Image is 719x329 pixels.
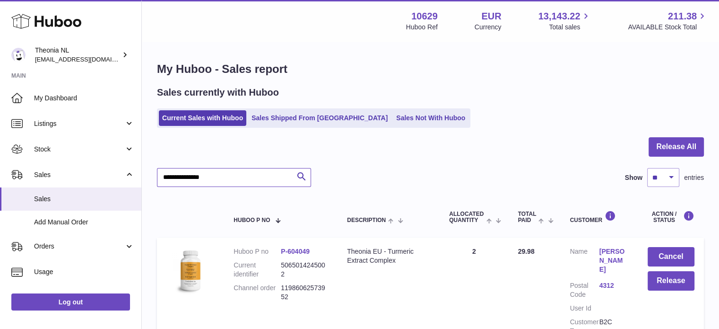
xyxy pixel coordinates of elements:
[411,10,438,23] strong: 10629
[538,10,580,23] span: 13,143.22
[248,110,391,126] a: Sales Shipped From [GEOGRAPHIC_DATA]
[570,304,599,313] dt: User Id
[570,247,599,276] dt: Name
[518,248,534,255] span: 29.98
[166,247,214,294] img: 106291725893031.jpg
[35,46,120,64] div: Theonia NL
[157,86,279,99] h2: Sales currently with Huboo
[34,119,124,128] span: Listings
[11,48,26,62] img: info@wholesomegoods.eu
[538,10,591,32] a: 13,143.22 Total sales
[393,110,468,126] a: Sales Not With Huboo
[648,271,694,291] button: Release
[518,211,536,223] span: Total paid
[347,247,430,265] div: Theonia EU - Turmeric Extract Complex
[234,247,281,256] dt: Huboo P no
[157,62,704,77] h1: My Huboo - Sales report
[481,10,501,23] strong: EUR
[281,261,328,279] dd: 5065014245002
[34,242,124,251] span: Orders
[34,267,134,276] span: Usage
[35,55,139,63] span: [EMAIL_ADDRESS][DOMAIN_NAME]
[628,10,708,32] a: 211.38 AVAILABLE Stock Total
[449,211,484,223] span: ALLOCATED Quantity
[281,248,310,255] a: P-604049
[234,261,281,279] dt: Current identifier
[34,170,124,179] span: Sales
[234,217,270,223] span: Huboo P no
[11,293,130,311] a: Log out
[628,23,708,32] span: AVAILABLE Stock Total
[570,281,599,299] dt: Postal Code
[570,211,629,223] div: Customer
[347,217,386,223] span: Description
[648,247,694,267] button: Cancel
[234,284,281,302] dt: Channel order
[34,195,134,204] span: Sales
[159,110,246,126] a: Current Sales with Huboo
[34,218,134,227] span: Add Manual Order
[599,247,629,274] a: [PERSON_NAME]
[406,23,438,32] div: Huboo Ref
[599,281,629,290] a: 4312
[648,211,694,223] div: Action / Status
[475,23,502,32] div: Currency
[281,284,328,302] dd: 11986062573952
[549,23,591,32] span: Total sales
[34,94,134,103] span: My Dashboard
[684,173,704,182] span: entries
[649,137,704,157] button: Release All
[625,173,642,182] label: Show
[34,145,124,154] span: Stock
[668,10,697,23] span: 211.38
